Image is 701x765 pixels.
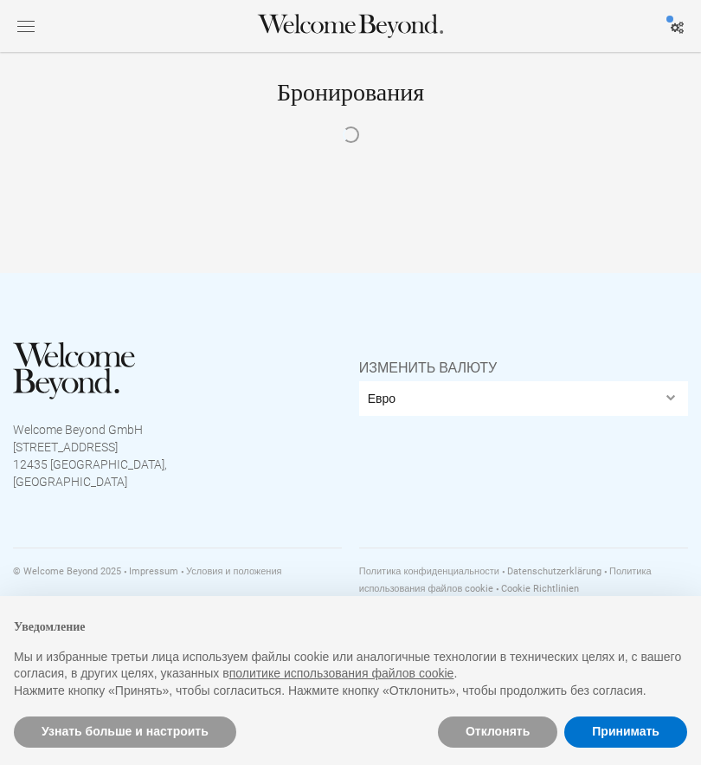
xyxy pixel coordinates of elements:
button: Отклонять [438,716,557,748]
font: Отклонять [466,724,530,738]
button: Узнать больше и настроить [14,716,236,748]
select: Изменить валюту [359,381,688,416]
button: Принимать [564,716,687,748]
a: Datenschutzerklärung [502,566,601,577]
a: Политика конфиденциальности [359,566,499,577]
font: Узнать больше и настроить [42,724,209,738]
a: Cookie Richtlinien [496,583,579,594]
font: Принимать [592,724,659,738]
font: Уведомление [14,618,85,634]
font: Условия и положения [186,566,282,577]
font: Welcome Beyond GmbH [13,423,143,437]
font: Нажмите кнопку «Принять», чтобы согласиться. Нажмите кнопку «Отклонить», чтобы продолжить без сог... [14,684,646,697]
font: © Welcome Beyond 2025 [13,566,121,577]
font: Изменить валюту [359,360,497,376]
font: 12435 [GEOGRAPHIC_DATA], [GEOGRAPHIC_DATA] [13,457,167,489]
font: [STREET_ADDRESS] [13,440,118,454]
font: Мы и избранные третьи лица используем файлы cookie или аналогичные технологии в технических целях... [14,650,681,681]
a: Impressum [124,566,178,577]
a: политика в отношении файлов cookie — ссылка открывается в новой вкладке [229,666,454,680]
font: Datenschutzerklärung [507,566,601,577]
font: Impressum [129,566,178,577]
a: Политика использования файлов cookie [359,566,652,594]
a: Условия и положения [181,566,282,577]
font: Cookie Richtlinien [501,583,579,594]
font: политике использования файлов cookie [229,666,454,680]
font: Бронирования [277,75,424,107]
img: Добро пожаловать за пределы [13,342,135,399]
font: . [453,666,457,680]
